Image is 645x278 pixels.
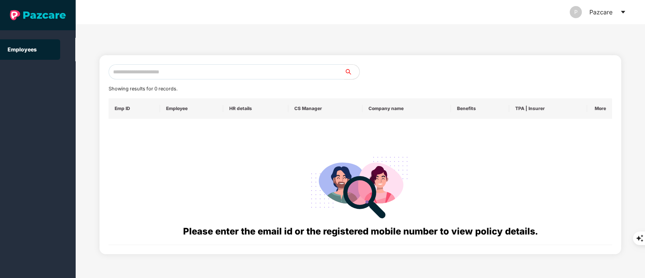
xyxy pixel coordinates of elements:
th: CS Manager [288,98,362,119]
a: Employees [8,46,37,53]
span: P [574,6,578,18]
span: Showing results for 0 records. [109,86,177,92]
span: search [344,69,359,75]
span: Please enter the email id or the registered mobile number to view policy details. [183,226,538,237]
th: Benefits [451,98,509,119]
th: Company name [362,98,451,119]
button: search [344,64,360,79]
img: svg+xml;base64,PHN2ZyB4bWxucz0iaHR0cDovL3d3dy53My5vcmcvMjAwMC9zdmciIHdpZHRoPSIyODgiIGhlaWdodD0iMj... [306,148,415,224]
th: TPA | Insurer [509,98,587,119]
span: caret-down [620,9,626,15]
th: HR details [223,98,288,119]
th: Emp ID [109,98,160,119]
th: Employee [160,98,223,119]
th: More [587,98,612,119]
